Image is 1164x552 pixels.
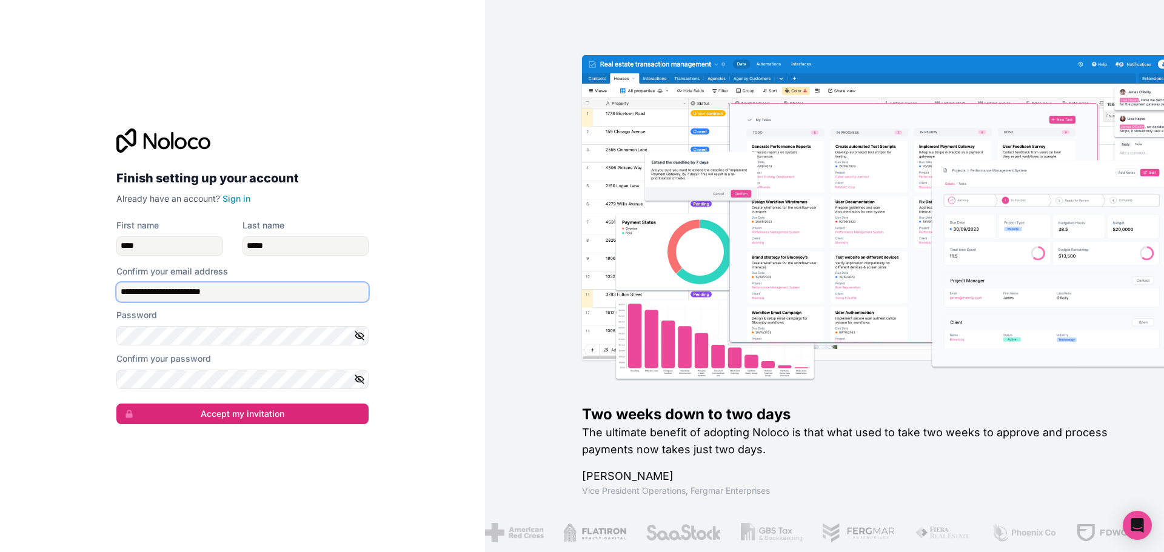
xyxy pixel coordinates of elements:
img: /assets/phoenix-BREaitsQ.png [986,523,1051,542]
input: Email address [116,282,369,302]
input: family-name [242,236,369,256]
label: Confirm your email address [116,265,228,278]
span: Already have an account? [116,193,220,204]
img: /assets/fergmar-CudnrXN5.png [816,523,890,542]
img: /assets/gbstax-C-GtDUiK.png [735,523,797,542]
img: /assets/fdworks-Bi04fVtw.png [1070,523,1141,542]
img: /assets/saastock-C6Zbiodz.png [640,523,716,542]
label: First name [116,219,159,231]
img: /assets/flatiron-C8eUkumj.png [558,523,621,542]
label: Confirm your password [116,353,211,365]
img: /assets/fiera-fwj2N5v4.png [909,523,966,542]
label: Last name [242,219,284,231]
img: /assets/american-red-cross-BAupjrZR.png [479,523,538,542]
input: given-name [116,236,223,256]
button: Accept my invitation [116,404,369,424]
h1: [PERSON_NAME] [582,468,1125,485]
h2: Finish setting up your account [116,167,369,189]
a: Sign in [222,193,250,204]
h1: Two weeks down to two days [582,405,1125,424]
label: Password [116,309,157,321]
h1: Vice President Operations , Fergmar Enterprises [582,485,1125,497]
h2: The ultimate benefit of adopting Noloco is that what used to take two weeks to approve and proces... [582,424,1125,458]
input: Confirm password [116,370,369,389]
div: Open Intercom Messenger [1123,511,1152,540]
input: Password [116,326,369,345]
